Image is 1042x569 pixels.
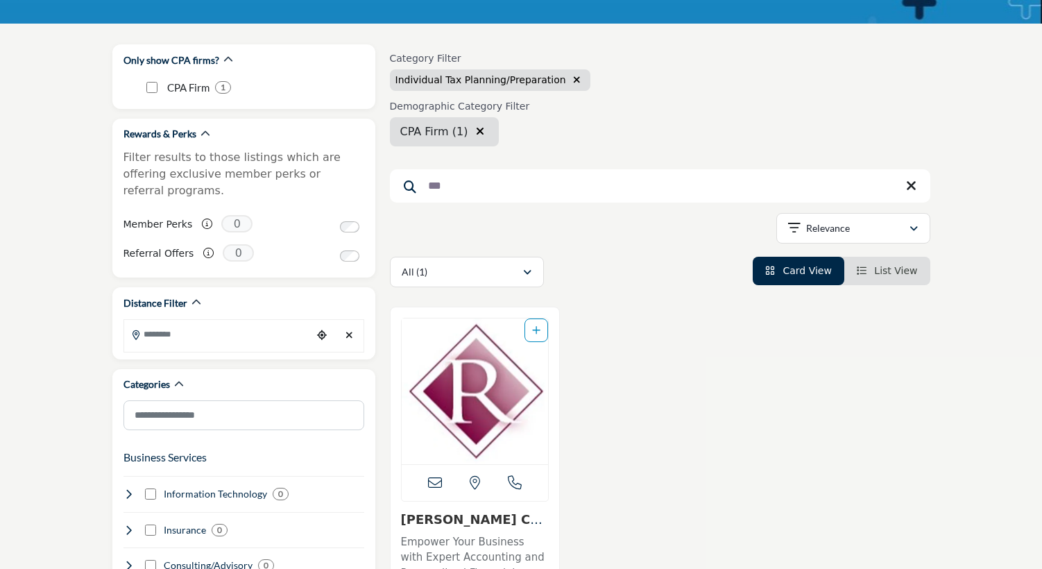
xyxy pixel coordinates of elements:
[273,488,289,500] div: 0 Results For Information Technology
[124,321,311,348] input: Search Location
[123,53,219,67] h2: Only show CPA firms?
[167,80,210,96] p: CPA Firm: CPA Firm
[164,523,206,537] h4: Insurance: Professional liability, healthcare, life insurance, risk management
[217,525,222,535] b: 0
[212,524,228,536] div: 0 Results For Insurance
[395,74,566,85] span: Individual Tax Planning/Preparation
[123,241,194,266] label: Referral Offers
[223,244,254,262] span: 0
[340,221,359,232] input: Switch to Member Perks
[123,377,170,391] h2: Categories
[311,321,332,350] div: Choose your current location
[123,127,196,141] h2: Rewards & Perks
[476,126,484,137] i: Clear search location
[123,400,364,430] input: Search Category
[390,257,544,287] button: All (1)
[123,296,187,310] h2: Distance Filter
[783,265,831,276] span: Card View
[221,215,253,232] span: 0
[806,221,850,235] p: Relevance
[123,149,364,199] p: Filter results to those listings which are offering exclusive member perks or referral programs.
[221,83,225,92] b: 1
[145,525,156,536] input: Select Insurance checkbox
[402,319,549,464] a: Open Listing in new tab
[844,257,930,285] li: List View
[145,489,156,500] input: Select Information Technology checkbox
[857,265,918,276] a: View List
[402,319,549,464] img: Rivero CPA L.L.C.
[753,257,844,285] li: Card View
[390,53,591,65] h6: Category Filter
[340,250,359,262] input: Switch to Referral Offers
[164,487,267,501] h4: Information Technology: Software, cloud services, data management, analytics, automation
[402,265,427,279] p: All (1)
[123,212,193,237] label: Member Perks
[400,125,468,138] span: CPA Firm (1)
[532,325,540,336] a: Add To List
[123,449,207,466] button: Business Services
[339,321,360,350] div: Clear search location
[278,489,283,499] b: 0
[401,512,548,542] a: [PERSON_NAME] CPA L.L.C.
[874,265,917,276] span: List View
[215,81,231,94] div: 1 Results For CPA Firm
[765,265,832,276] a: View Card
[390,101,530,112] h6: Demographic Category Filter
[146,82,157,93] input: CPA Firm checkbox
[390,169,930,203] input: Search Keyword
[776,213,930,244] button: Relevance
[401,512,549,527] h3: Rivero CPA L.L.C.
